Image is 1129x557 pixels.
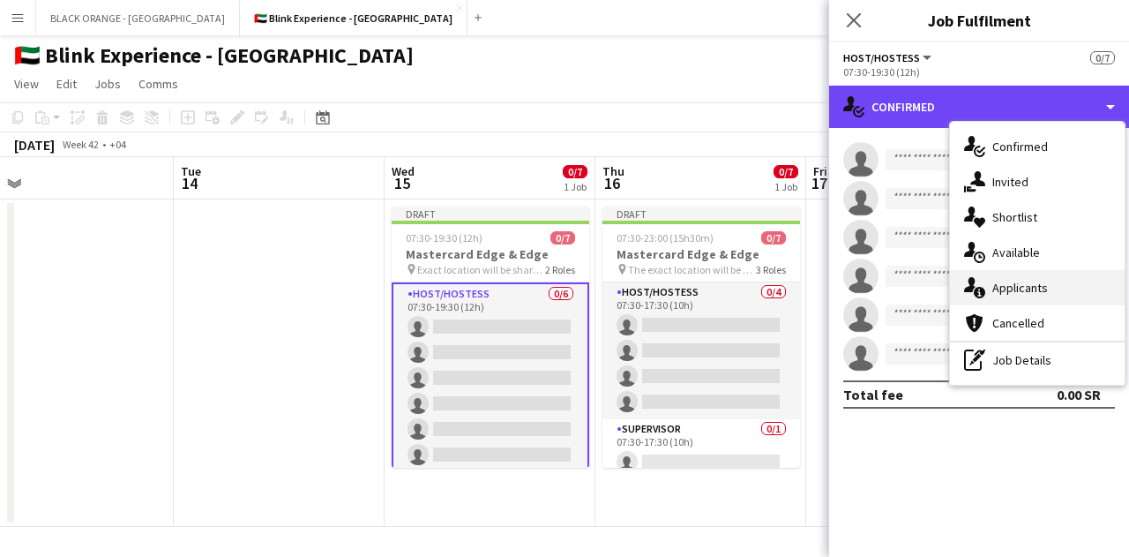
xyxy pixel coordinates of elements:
[14,76,39,92] span: View
[131,72,185,95] a: Comms
[600,173,624,193] span: 16
[94,76,121,92] span: Jobs
[545,263,575,276] span: 2 Roles
[181,163,201,179] span: Tue
[992,245,1040,260] span: Available
[392,207,589,468] app-job-card: Draft07:30-19:30 (12h)0/7Mastercard Edge & Edge Exact location will be shared later2 RolesHost/Ho...
[49,72,84,95] a: Edit
[602,207,800,221] div: Draft
[240,1,467,35] button: 🇦🇪 Blink Experience - [GEOGRAPHIC_DATA]
[1090,51,1115,64] span: 0/7
[774,165,798,178] span: 0/7
[602,419,800,479] app-card-role: Supervisor0/107:30-17:30 (10h)
[563,165,587,178] span: 0/7
[56,76,77,92] span: Edit
[829,86,1129,128] div: Confirmed
[406,231,482,245] span: 07:30-19:30 (12h)
[992,209,1037,225] span: Shortlist
[14,42,414,69] h1: 🇦🇪 Blink Experience - [GEOGRAPHIC_DATA]
[992,280,1048,296] span: Applicants
[392,246,589,262] h3: Mastercard Edge & Edge
[811,173,827,193] span: 17
[813,163,827,179] span: Fri
[602,207,800,468] app-job-card: Draft07:30-23:00 (15h30m)0/7Mastercard Edge & Edge The exact location will be shared later3 Roles...
[389,173,415,193] span: 15
[602,282,800,419] app-card-role: Host/Hostess0/407:30-17:30 (10h)
[950,342,1125,378] div: Job Details
[58,138,102,151] span: Week 42
[843,51,934,64] button: Host/Hostess
[756,263,786,276] span: 3 Roles
[392,207,589,221] div: Draft
[178,173,201,193] span: 14
[109,138,126,151] div: +04
[392,282,589,474] app-card-role: Host/Hostess0/607:30-19:30 (12h)
[843,65,1115,79] div: 07:30-19:30 (12h)
[1057,386,1101,403] div: 0.00 SR
[602,163,624,179] span: Thu
[992,174,1028,190] span: Invited
[992,315,1044,331] span: Cancelled
[829,9,1129,32] h3: Job Fulfilment
[843,386,903,403] div: Total fee
[774,180,797,193] div: 1 Job
[392,163,415,179] span: Wed
[36,1,240,35] button: BLACK ORANGE - [GEOGRAPHIC_DATA]
[617,231,714,245] span: 07:30-23:00 (15h30m)
[138,76,178,92] span: Comms
[628,263,756,276] span: The exact location will be shared later
[14,136,55,154] div: [DATE]
[992,139,1048,154] span: Confirmed
[550,231,575,245] span: 0/7
[87,72,128,95] a: Jobs
[417,263,545,276] span: Exact location will be shared later
[564,180,587,193] div: 1 Job
[7,72,46,95] a: View
[843,51,920,64] span: Host/Hostess
[761,231,786,245] span: 0/7
[602,246,800,262] h3: Mastercard Edge & Edge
